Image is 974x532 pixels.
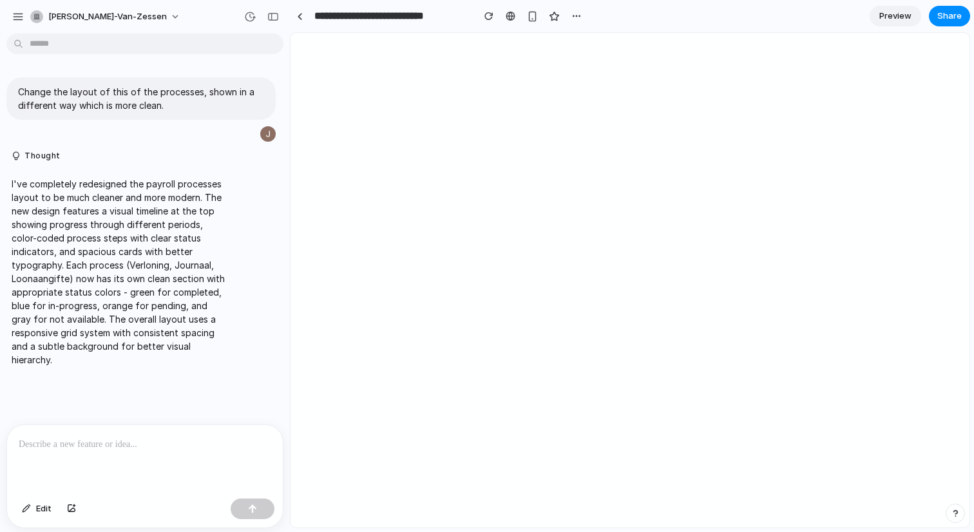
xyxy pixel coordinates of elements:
[879,10,912,23] span: Preview
[12,177,227,366] p: I've completely redesigned the payroll processes layout to be much cleaner and more modern. The n...
[48,10,167,23] span: [PERSON_NAME]-van-zessen
[18,85,264,112] p: Change the layout of this of the processes, shown in a different way which is more clean.
[870,6,921,26] a: Preview
[937,10,962,23] span: Share
[15,499,58,519] button: Edit
[929,6,970,26] button: Share
[25,6,187,27] button: [PERSON_NAME]-van-zessen
[36,502,52,515] span: Edit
